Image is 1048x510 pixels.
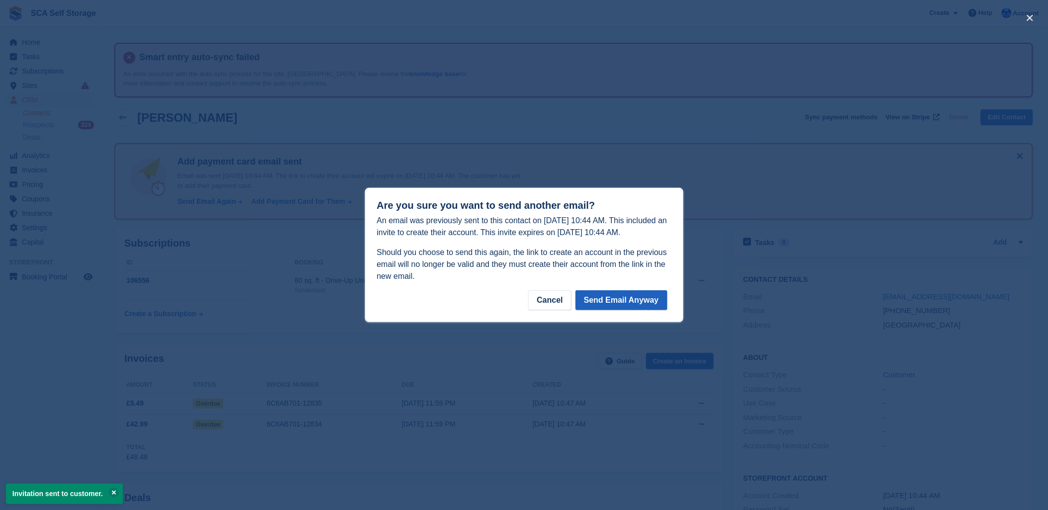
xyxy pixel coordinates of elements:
[6,484,123,504] p: Invitation sent to customer.
[1022,10,1038,26] button: close
[377,215,671,239] p: An email was previously sent to this contact on [DATE] 10:44 AM. This included an invite to creat...
[377,247,671,282] p: Should you choose to send this again, the link to create an account in the previous email will no...
[377,200,671,211] h1: Are you sure you want to send another email?
[575,290,667,310] button: Send Email Anyway
[528,290,571,310] div: Cancel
